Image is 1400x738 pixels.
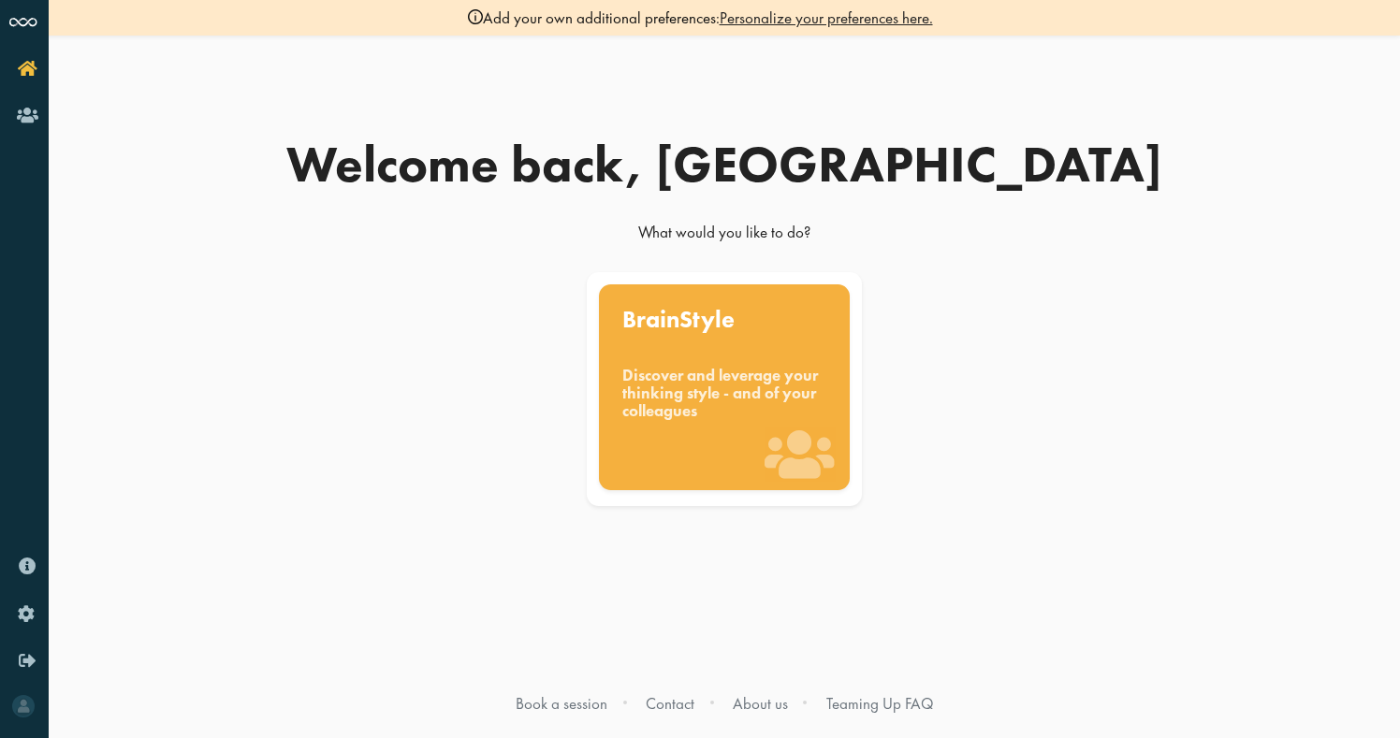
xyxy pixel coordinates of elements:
div: Welcome back, [GEOGRAPHIC_DATA] [275,139,1174,190]
a: Teaming Up FAQ [826,693,933,714]
div: BrainStyle [622,308,826,332]
a: Contact [646,693,694,714]
a: About us [733,693,788,714]
div: Discover and leverage your thinking style - and of your colleagues [622,367,826,421]
a: BrainStyle Discover and leverage your thinking style - and of your colleagues [583,272,867,506]
img: info-black.svg [468,9,483,24]
div: What would you like to do? [275,222,1174,252]
a: Personalize your preferences here. [720,7,933,28]
a: Book a session [516,693,607,714]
